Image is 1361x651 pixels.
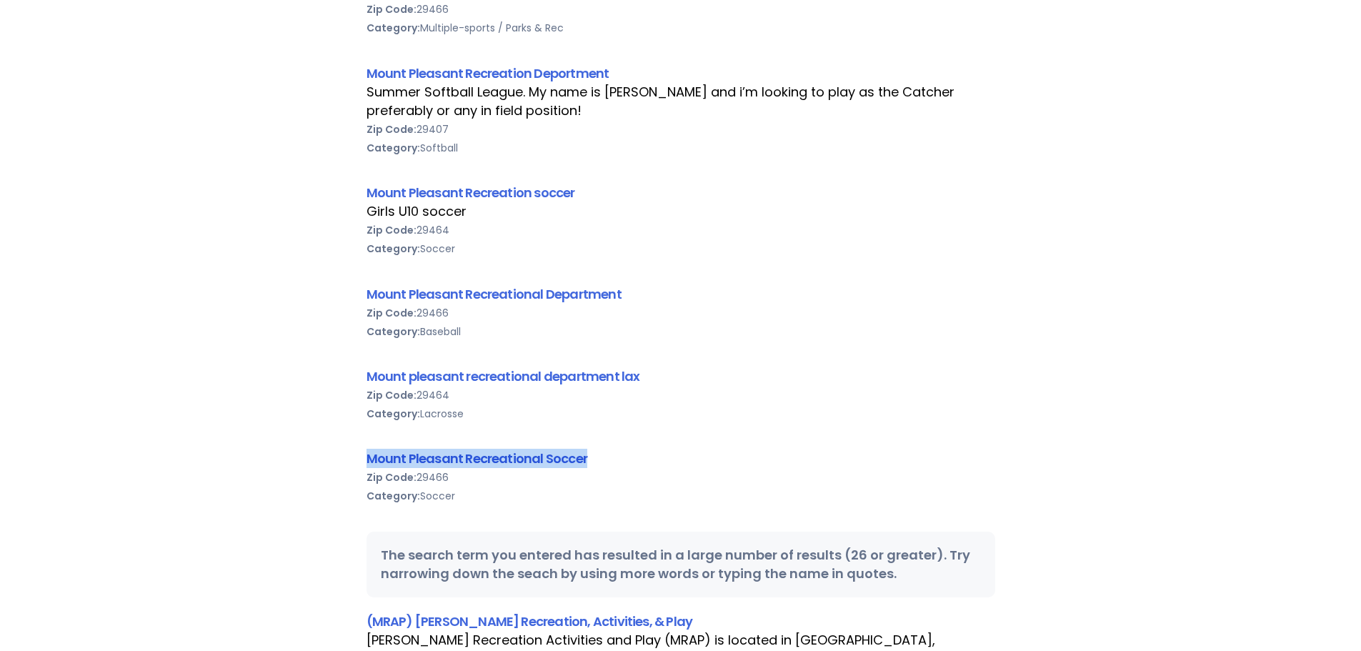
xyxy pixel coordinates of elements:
b: Zip Code: [367,223,417,237]
div: 29407 [367,120,995,139]
div: Softball [367,139,995,157]
div: Girls U10 soccer [367,202,995,221]
a: Mount pleasant recreational department lax [367,367,640,385]
div: Summer Softball League. My name is [PERSON_NAME] and i’m looking to play as the Catcher preferabl... [367,83,995,120]
b: Zip Code: [367,306,417,320]
div: 29464 [367,386,995,404]
b: Category: [367,489,420,503]
div: Soccer [367,239,995,258]
div: Mount Pleasant Recreation soccer [367,183,995,202]
div: Mount pleasant recreational department lax [367,367,995,386]
div: Soccer [367,487,995,505]
div: 29466 [367,468,995,487]
b: Zip Code: [367,388,417,402]
b: Zip Code: [367,122,417,136]
b: Category: [367,242,420,256]
a: Mount Pleasant Recreational Soccer [367,449,587,467]
div: Mount Pleasant Recreational Department [367,284,995,304]
b: Category: [367,407,420,421]
b: Category: [367,324,420,339]
a: Mount Pleasant Recreational Department [367,285,622,303]
b: Category: [367,21,420,35]
div: Baseball [367,322,995,341]
div: Multiple-sports / Parks & Rec [367,19,995,37]
div: (MRAP) [PERSON_NAME] Recreation, Activities, & Play [367,612,995,631]
a: (MRAP) [PERSON_NAME] Recreation, Activities, & Play [367,612,693,630]
div: Mount Pleasant Recreation Deportment [367,64,995,83]
b: Category: [367,141,420,155]
b: Zip Code: [367,470,417,484]
b: Zip Code: [367,2,417,16]
div: Mount Pleasant Recreational Soccer [367,449,995,468]
div: 29466 [367,304,995,322]
div: Lacrosse [367,404,995,423]
div: The search term you entered has resulted in a large number of results (26 or greater). Try narrow... [367,532,995,597]
a: Mount Pleasant Recreation soccer [367,184,575,202]
a: Mount Pleasant Recreation Deportment [367,64,609,82]
div: 29464 [367,221,995,239]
